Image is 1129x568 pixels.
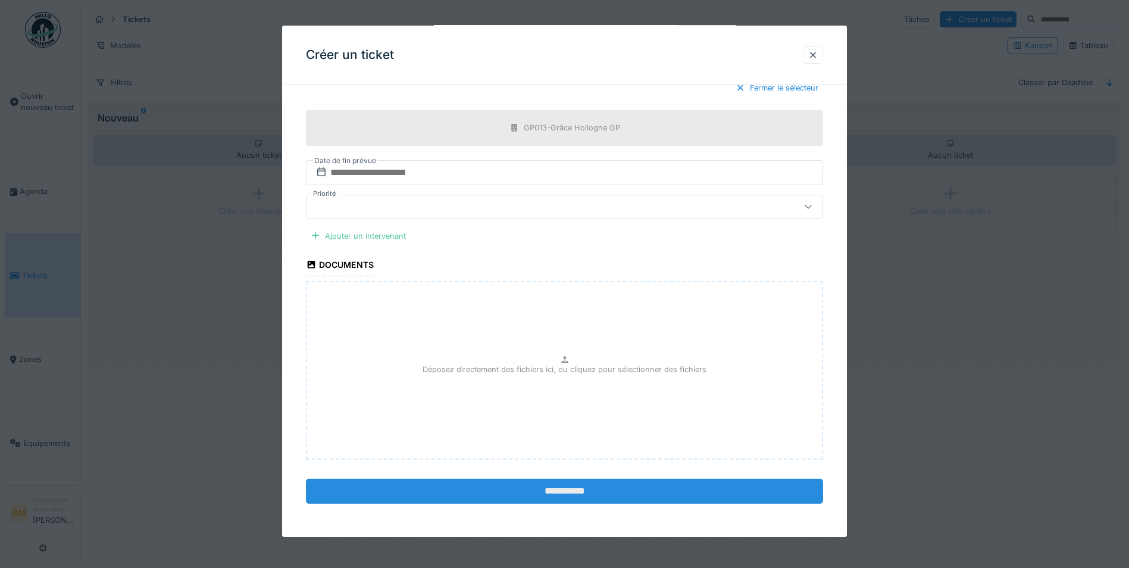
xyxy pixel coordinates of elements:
div: Documents [306,256,374,276]
div: GP013-Grâce Hollogne GP [524,122,620,133]
label: Priorité [311,188,339,198]
div: Fermer le sélecteur [731,80,823,96]
label: Date de fin prévue [313,154,377,167]
p: Déposez directement des fichiers ici, ou cliquez pour sélectionner des fichiers [423,364,706,375]
div: Ajouter un intervenant [306,227,411,244]
h3: Créer un ticket [306,48,394,63]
